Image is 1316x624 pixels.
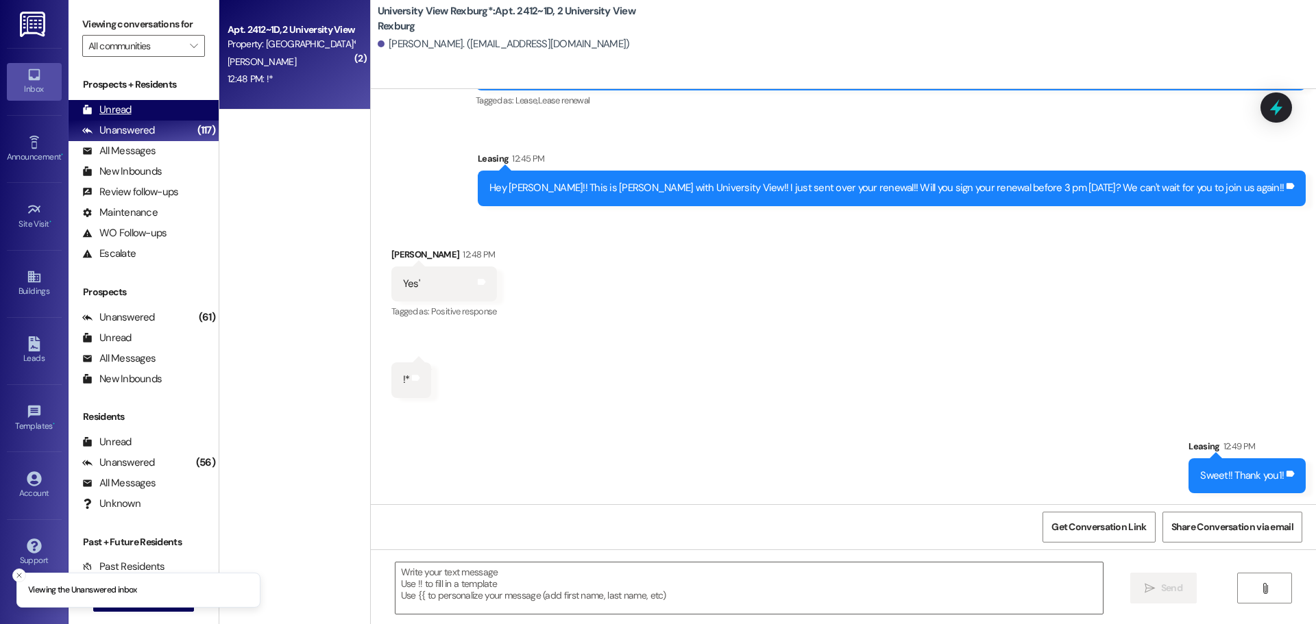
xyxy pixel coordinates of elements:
[391,247,497,266] div: [PERSON_NAME]
[82,476,156,490] div: All Messages
[476,90,1306,110] div: Tagged as:
[82,351,156,366] div: All Messages
[12,569,26,582] button: Close toast
[53,419,55,429] span: •
[82,164,162,179] div: New Inbounds
[82,205,158,220] div: Maintenance
[190,40,197,51] i: 
[82,14,205,35] label: Viewing conversations for
[7,534,62,571] a: Support
[1051,520,1146,534] span: Get Conversation Link
[391,301,497,321] div: Tagged as:
[7,400,62,437] a: Templates •
[82,497,141,511] div: Unknown
[1200,469,1284,483] div: Sweet!! Thank you1!
[82,372,162,386] div: New Inbounds
[7,198,62,235] a: Site Visit •
[82,185,178,199] div: Review follow-ups
[478,151,1306,171] div: Leasing
[69,535,219,549] div: Past + Future Residents
[7,467,62,504] a: Account
[403,277,419,291] div: Yes'
[20,12,48,37] img: ResiDesk Logo
[194,120,219,141] div: (117)
[1260,583,1270,594] i: 
[459,247,495,262] div: 12:48 PM
[228,37,354,51] div: Property: [GEOGRAPHIC_DATA]*
[88,35,183,57] input: All communities
[82,310,155,325] div: Unanswered
[515,95,538,106] span: Lease ,
[82,331,132,345] div: Unread
[28,584,137,597] p: Viewing the Unanswered inbox
[228,55,296,68] span: [PERSON_NAME]
[431,305,497,317] span: Positive response
[1043,512,1155,542] button: Get Conversation Link
[69,77,219,92] div: Prospects + Residents
[195,307,219,328] div: (61)
[82,226,167,240] div: WO Follow-ups
[1162,512,1302,542] button: Share Conversation via email
[378,37,630,51] div: [PERSON_NAME]. ([EMAIL_ADDRESS][DOMAIN_NAME])
[7,332,62,369] a: Leads
[509,151,544,166] div: 12:45 PM
[1189,439,1306,458] div: Leasing
[82,560,165,574] div: Past Residents
[193,452,219,473] div: (56)
[82,247,136,261] div: Escalate
[7,63,62,100] a: Inbox
[1161,581,1182,595] span: Send
[1220,439,1256,453] div: 12:49 PM
[489,181,1284,195] div: Hey [PERSON_NAME]!! This is [PERSON_NAME] with University View!! I just sent over your renewal!! ...
[82,144,156,158] div: All Messages
[228,23,354,37] div: Apt. 2412~1D, 2 University View Rexburg
[7,265,62,302] a: Buildings
[61,150,63,160] span: •
[1130,573,1197,603] button: Send
[69,285,219,299] div: Prospects
[1145,583,1155,594] i: 
[49,217,51,227] span: •
[378,4,652,34] b: University View Rexburg*: Apt. 2412~1D, 2 University View Rexburg
[82,435,132,449] div: Unread
[82,455,155,470] div: Unanswered
[82,103,132,117] div: Unread
[1171,520,1293,534] span: Share Conversation via email
[69,410,219,424] div: Residents
[82,123,155,138] div: Unanswered
[538,95,590,106] span: Lease renewal
[228,73,273,85] div: 12:48 PM: !*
